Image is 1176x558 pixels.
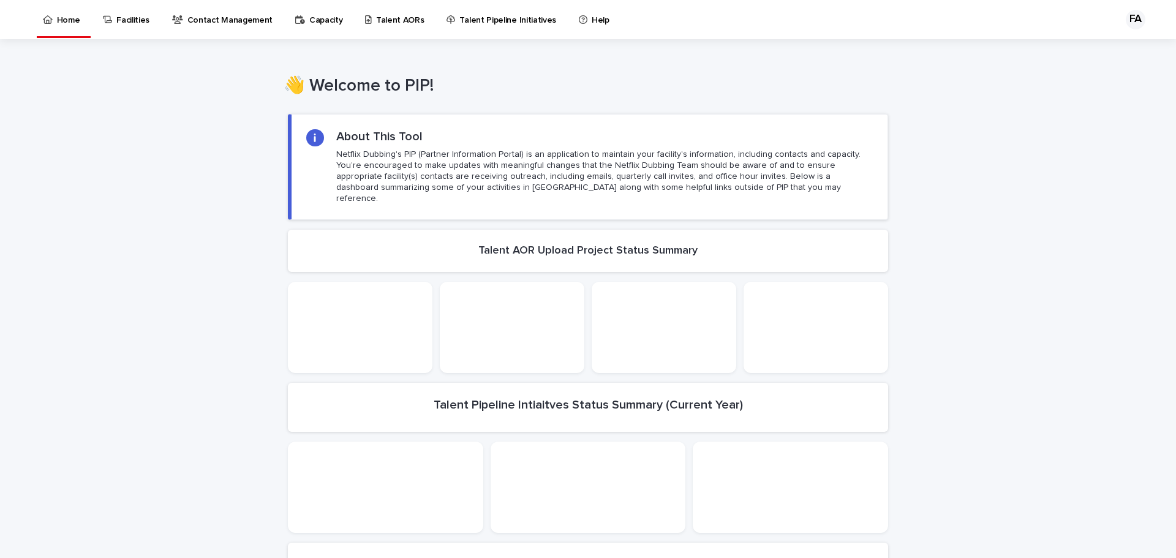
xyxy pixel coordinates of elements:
[336,129,423,144] h2: About This Tool
[284,76,884,97] h1: 👋 Welcome to PIP!
[1126,10,1145,29] div: FA
[336,149,873,205] p: Netflix Dubbing's PIP (Partner Information Portal) is an application to maintain your facility's ...
[478,244,698,258] h2: Talent AOR Upload Project Status Summary
[434,398,743,412] h2: Talent Pipeline Intiaitves Status Summary (Current Year)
